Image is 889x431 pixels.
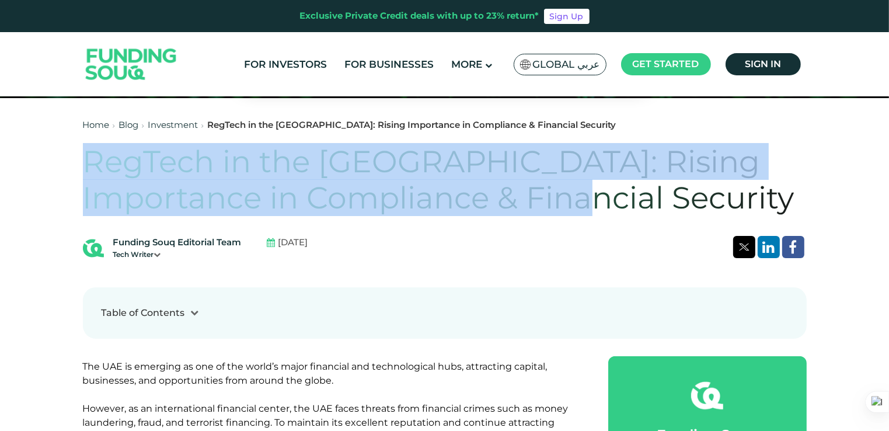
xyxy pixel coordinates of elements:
[102,306,185,320] div: Table of Contents
[739,244,749,251] img: twitter
[113,249,242,260] div: Tech Writer
[278,236,308,249] span: [DATE]
[341,55,437,74] a: For Businesses
[83,144,807,217] h1: RegTech in the [GEOGRAPHIC_DATA]: Rising Importance in Compliance & Financial Security
[83,238,104,259] img: Blog Author
[74,35,189,94] img: Logo
[148,119,198,130] a: Investment
[745,58,781,69] span: Sign in
[520,60,531,69] img: SA Flag
[726,53,801,75] a: Sign in
[241,55,330,74] a: For Investors
[691,380,723,412] img: fsicon
[451,58,482,70] span: More
[544,9,590,24] a: Sign Up
[633,58,699,69] span: Get started
[533,58,600,71] span: Global عربي
[300,9,539,23] div: Exclusive Private Credit deals with up to 23% return*
[83,119,110,130] a: Home
[208,119,616,132] div: RegTech in the [GEOGRAPHIC_DATA]: Rising Importance in Compliance & Financial Security
[113,236,242,249] div: Funding Souq Editorial Team
[119,119,139,130] a: Blog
